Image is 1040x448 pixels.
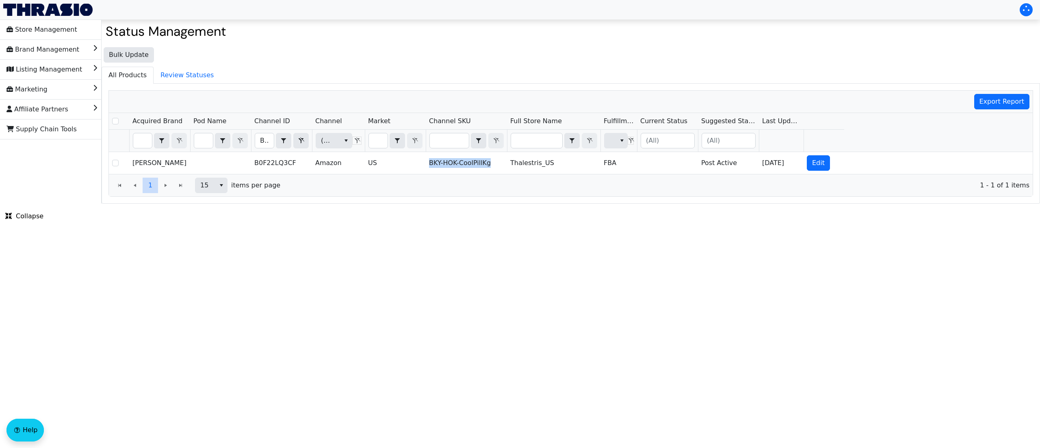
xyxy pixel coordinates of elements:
span: 15 [200,181,210,190]
button: select [565,133,579,148]
span: Channel SKU [429,116,471,126]
td: US [365,152,426,174]
input: Filter [133,133,152,148]
button: Clear [293,133,309,148]
span: Choose Operator [564,133,580,148]
input: (All) [641,133,694,148]
input: Filter [369,133,388,148]
button: select [215,133,230,148]
input: Filter [430,133,469,148]
button: select [276,133,291,148]
span: Store Management [6,23,77,36]
td: Amazon [312,152,365,174]
span: Suggested Status [701,116,756,126]
span: Page size [195,178,227,193]
span: Fulfillment [604,116,634,126]
span: 1 - 1 of 1 items [287,181,1029,190]
th: Filter [507,130,600,152]
td: Post Active [698,152,759,174]
th: Filter [190,130,251,152]
span: Current Status [640,116,687,126]
input: Filter [511,133,562,148]
span: Choose Operator [154,133,169,148]
span: Help [23,425,37,435]
span: Collapse [5,211,43,221]
span: Channel [315,116,342,126]
span: Review Statuses [154,67,220,83]
button: select [471,133,486,148]
td: [PERSON_NAME] [129,152,190,174]
span: Choose Operator [390,133,405,148]
span: Market [368,116,390,126]
th: Filter [365,130,426,152]
span: 1 [148,181,152,190]
img: Thrasio Logo [3,4,93,16]
span: Last Update [762,116,800,126]
input: Filter [255,133,274,148]
span: Acquired Brand [132,116,182,126]
th: Filter [600,130,637,152]
td: Thalestris_US [507,152,600,174]
input: Select Row [112,160,119,166]
button: Page 1 [143,178,158,193]
button: Edit [807,155,830,171]
span: Brand Management [6,43,79,56]
span: Choose Operator [471,133,486,148]
input: Filter [194,133,213,148]
span: Export Report [979,97,1025,107]
span: Pod Name [193,116,226,126]
button: Bulk Update [104,47,154,63]
td: BKY-HOK-CoolPillKg [426,152,507,174]
button: Help floatingactionbutton [6,419,44,441]
button: Export Report [974,94,1030,109]
button: select [390,133,405,148]
span: Edit [812,158,825,168]
th: Filter [312,130,365,152]
div: Page 1 of 1 [109,174,1033,196]
span: Bulk Update [109,50,149,60]
span: items per page [231,181,280,190]
input: (All) [702,133,755,148]
span: Choose Operator [276,133,291,148]
button: select [154,133,169,148]
button: select [215,178,227,193]
h2: Status Management [106,24,1036,39]
td: FBA [600,152,637,174]
span: Supply Chain Tools [6,123,77,136]
th: Filter [251,130,312,152]
span: All Products [102,67,153,83]
span: Affiliate Partners [6,103,68,116]
td: B0F22LQ3CF [251,152,312,174]
th: Filter [637,130,698,152]
span: Choose Operator [215,133,230,148]
th: Filter [129,130,190,152]
th: Filter [426,130,507,152]
span: (All) [321,136,334,146]
span: Channel ID [254,116,290,126]
span: Full Store Name [510,116,562,126]
th: Filter [698,130,759,152]
button: select [340,133,352,148]
td: [DATE] [759,152,804,174]
span: Marketing [6,83,48,96]
button: select [616,133,628,148]
span: Listing Management [6,63,82,76]
input: Select Row [112,118,119,124]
